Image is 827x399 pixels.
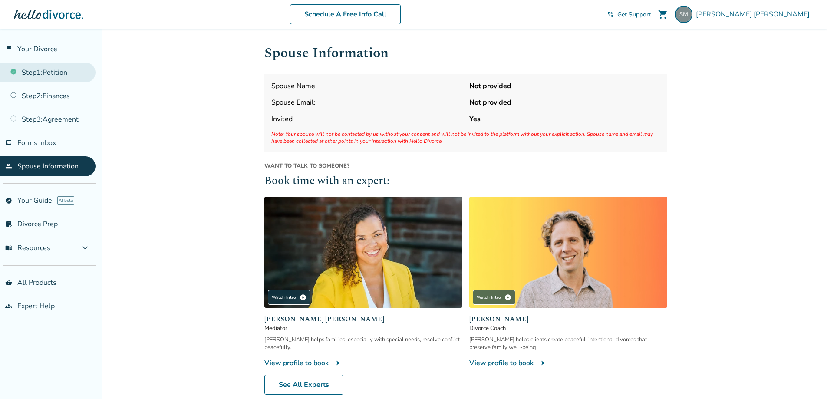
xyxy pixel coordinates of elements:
span: [PERSON_NAME] [PERSON_NAME] [696,10,813,19]
a: Schedule A Free Info Call [290,4,401,24]
span: flag_2 [5,46,12,53]
span: people [5,163,12,170]
span: Spouse Email: [271,98,462,107]
span: menu_book [5,244,12,251]
span: [PERSON_NAME] [PERSON_NAME] [264,314,462,324]
strong: Not provided [469,98,660,107]
span: Divorce Coach [469,324,667,332]
span: explore [5,197,12,204]
img: Claudia Brown Coulter [264,197,462,308]
span: phone_in_talk [607,11,614,18]
span: shopping_cart [658,9,668,20]
span: Resources [5,243,50,253]
div: Watch Intro [268,290,310,305]
span: Get Support [617,10,651,19]
span: Spouse Name: [271,81,462,91]
a: phone_in_talkGet Support [607,10,651,19]
img: James Traub [469,197,667,308]
span: shopping_basket [5,279,12,286]
span: inbox [5,139,12,146]
span: Want to talk to someone? [264,162,667,170]
a: View profile to bookline_end_arrow_notch [469,358,667,368]
div: Watch Intro [473,290,515,305]
span: Mediator [264,324,462,332]
h1: Spouse Information [264,43,667,64]
span: Note: Your spouse will not be contacted by us without your consent and will not be invited to the... [271,131,660,145]
span: line_end_arrow_notch [332,359,341,367]
h2: Book time with an expert: [264,173,667,190]
div: [PERSON_NAME] helps clients create peaceful, intentional divorces that preserve family well-being. [469,336,667,351]
strong: Yes [469,114,660,124]
span: AI beta [57,196,74,205]
a: See All Experts [264,375,343,395]
span: expand_more [80,243,90,253]
iframe: Chat Widget [784,357,827,399]
a: View profile to bookline_end_arrow_notch [264,358,462,368]
img: stacy_morales@hotmail.com [675,6,692,23]
span: list_alt_check [5,221,12,228]
span: play_circle [504,294,511,301]
span: Invited [271,114,462,124]
span: groups [5,303,12,310]
div: [PERSON_NAME] helps families, especially with special needs, resolve conflict peacefully. [264,336,462,351]
span: play_circle [300,294,306,301]
strong: Not provided [469,81,660,91]
span: line_end_arrow_notch [537,359,546,367]
span: [PERSON_NAME] [469,314,667,324]
span: Forms Inbox [17,138,56,148]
